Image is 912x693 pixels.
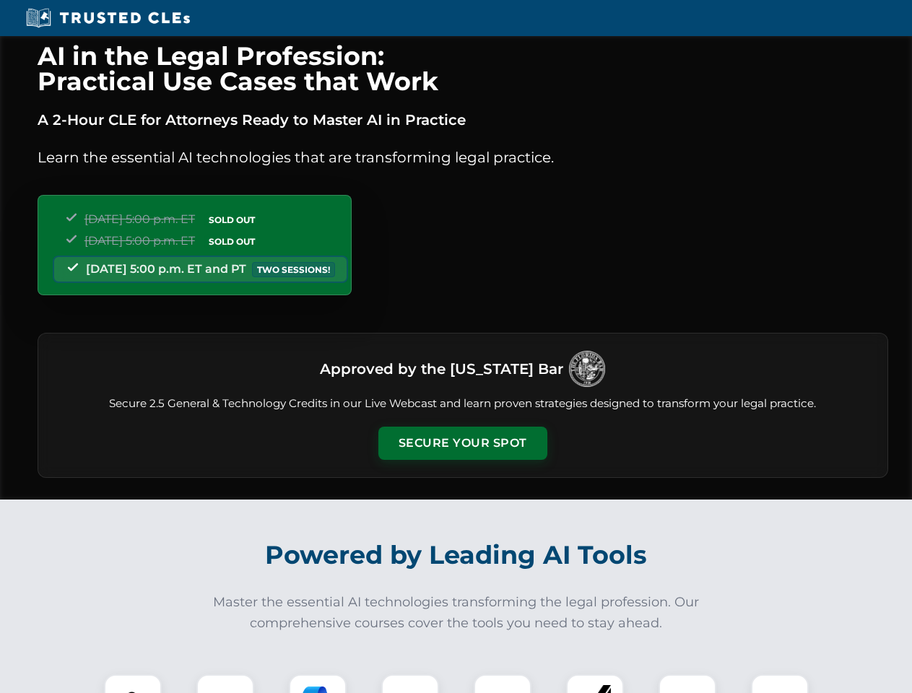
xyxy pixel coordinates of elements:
img: Trusted CLEs [22,7,194,29]
button: Secure Your Spot [378,427,547,460]
h2: Powered by Leading AI Tools [56,530,856,580]
p: Learn the essential AI technologies that are transforming legal practice. [38,146,888,169]
p: Master the essential AI technologies transforming the legal profession. Our comprehensive courses... [204,592,709,634]
span: [DATE] 5:00 p.m. ET [84,234,195,248]
span: SOLD OUT [204,234,260,249]
p: Secure 2.5 General & Technology Credits in our Live Webcast and learn proven strategies designed ... [56,396,870,412]
img: Logo [569,351,605,387]
span: [DATE] 5:00 p.m. ET [84,212,195,226]
h1: AI in the Legal Profession: Practical Use Cases that Work [38,43,888,94]
p: A 2-Hour CLE for Attorneys Ready to Master AI in Practice [38,108,888,131]
span: SOLD OUT [204,212,260,227]
h3: Approved by the [US_STATE] Bar [320,356,563,382]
